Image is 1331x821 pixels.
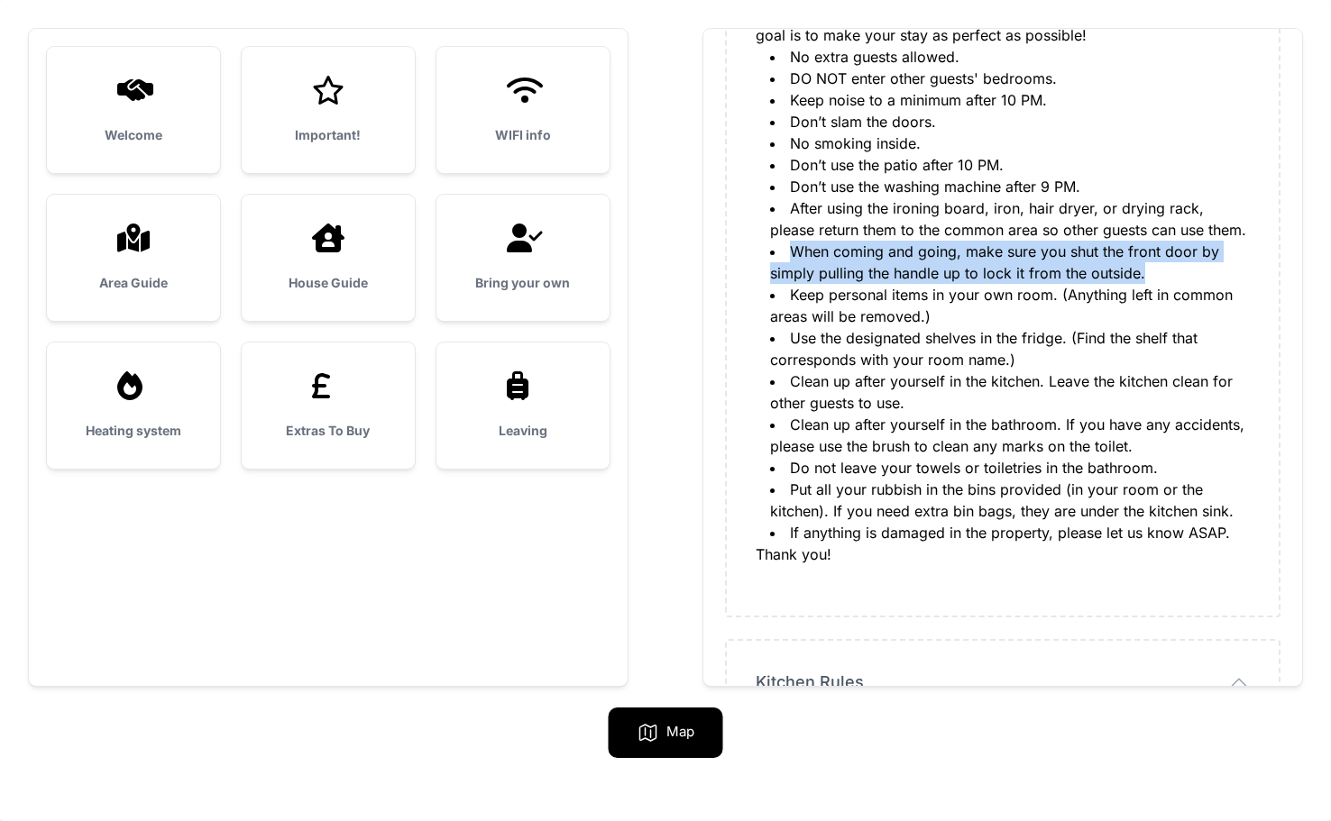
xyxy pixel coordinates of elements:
button: Kitchen Rules [756,670,1250,695]
a: Extras To Buy [242,342,415,469]
li: Don’t use the washing machine after 9 PM. [770,176,1250,197]
li: No extra guests allowed. [770,46,1250,68]
h3: Leaving [465,422,581,440]
h3: House Guide [271,274,386,292]
a: WIFI info [436,47,610,173]
li: Don’t use the patio after 10 PM. [770,154,1250,176]
li: Clean up after yourself in the bathroom. If you have any accidents, please use the brush to clean... [770,414,1250,457]
span: Kitchen Rules [756,670,864,695]
li: After using the ironing board, iron, hair dryer, or drying rack, please return them to the common... [770,197,1250,241]
li: Keep personal items in your own room. (Anything left in common areas will be removed.) [770,284,1250,327]
li: Clean up after yourself in the kitchen. Leave the kitchen clean for other guests to use. [770,370,1250,414]
a: Welcome [47,47,220,173]
h3: Welcome [76,126,191,144]
h3: WIFI info [465,126,581,144]
div: Thank you! [756,543,1250,565]
a: Important! [242,47,415,173]
li: Keep noise to a minimum after 10 PM. [770,89,1250,111]
li: Don’t slam the doors. [770,111,1250,132]
li: If anything is damaged in the property, please let us know ASAP. [770,522,1250,543]
h3: Heating system [76,422,191,440]
a: Area Guide [47,195,220,321]
p: Map [666,722,694,743]
a: Bring your own [436,195,610,321]
h3: Extras To Buy [271,422,386,440]
li: No smoking inside. [770,132,1250,154]
h3: Area Guide [76,274,191,292]
a: Heating system [47,342,220,469]
a: House Guide [242,195,415,321]
li: DO NOT enter other guests' bedrooms. [770,68,1250,89]
h3: Important! [271,126,386,144]
li: Do not leave your towels or toiletries in the bathroom. [770,457,1250,479]
a: Leaving [436,342,610,469]
h3: Bring your own [465,274,581,292]
li: Use the designated shelves in the fridge. (Find the shelf that corresponds with your room name.) [770,327,1250,370]
li: When coming and going, make sure you shut the front door by simply pulling the handle up to lock ... [770,241,1250,284]
li: Put all your rubbish in the bins provided (in your room or the kitchen). If you need extra bin ba... [770,479,1250,522]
